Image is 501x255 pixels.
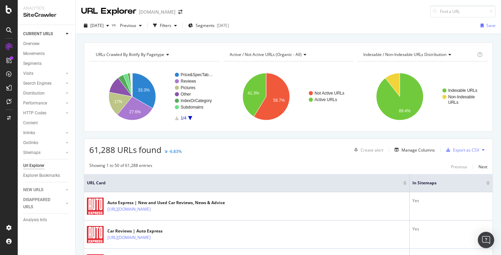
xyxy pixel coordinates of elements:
[181,85,195,90] text: Pictures
[81,20,112,31] button: [DATE]
[169,148,182,154] div: -6.83%
[89,67,220,126] svg: A chart.
[23,129,35,137] div: Inlinks
[23,162,44,169] div: Url Explorer
[181,98,212,103] text: IndexOrCategory
[23,149,41,156] div: Sitemaps
[23,40,71,47] a: Overview
[401,147,435,153] div: Manage Columns
[23,119,71,127] a: Content
[150,20,180,31] button: Filters
[23,186,64,194] a: NEW URLS
[23,90,64,97] a: Distribution
[23,70,33,77] div: Visits
[453,147,479,153] div: Export as CSV
[23,196,64,211] a: DISAPPEARED URLS
[479,162,487,171] button: Next
[451,162,467,171] button: Previous
[23,110,64,117] a: HTTP Codes
[23,139,38,146] div: Outlinks
[23,80,51,87] div: Search Engines
[362,49,476,60] h4: Indexable / Non-Indexable URLs Distribution
[23,196,58,211] div: DISAPPEARED URLS
[23,50,71,57] a: Movements
[23,30,53,38] div: CURRENT URLS
[196,23,215,28] span: Segments
[23,129,64,137] a: Inlinks
[89,162,152,171] div: Showing 1 to 50 of 61,288 entries
[178,10,182,14] div: arrow-right-arrow-left
[129,110,141,114] text: 27.6%
[223,67,354,126] svg: A chart.
[23,30,64,38] a: CURRENT URLS
[89,144,162,155] span: 61,288 URLs found
[315,91,344,96] text: Not Active URLs
[23,162,71,169] a: Url Explorer
[107,206,151,213] a: [URL][DOMAIN_NAME]
[96,52,164,57] span: URLs Crawled By Botify By pagetype
[117,20,145,31] button: Previous
[448,100,458,105] text: URLs
[181,116,186,121] text: 1/4
[23,60,71,67] a: Segments
[247,91,259,96] text: 41.3%
[160,23,171,28] div: Filters
[478,20,496,31] button: Save
[87,180,401,186] span: URL Card
[23,60,42,67] div: Segments
[181,92,191,97] text: Other
[107,234,151,241] a: [URL][DOMAIN_NAME]
[23,172,60,179] div: Explorer Bookmarks
[412,198,490,204] div: Yes
[181,79,196,84] text: Reviews
[23,80,64,87] a: Search Engines
[412,226,490,232] div: Yes
[217,23,229,28] div: [DATE]
[430,5,496,17] input: Find a URL
[363,52,446,57] span: Indexable / Non-Indexable URLs distribution
[185,20,232,31] button: Segments[DATE]
[23,119,38,127] div: Content
[81,5,136,17] div: URL Explorer
[228,49,348,60] h4: Active / Not Active URLs
[87,225,104,244] img: main image
[112,22,117,28] span: vs
[139,9,176,15] div: [DOMAIN_NAME]
[23,40,40,47] div: Overview
[23,172,71,179] a: Explorer Bookmarks
[23,139,64,146] a: Outlinks
[412,180,476,186] span: In Sitemaps
[23,50,45,57] div: Movements
[23,216,71,224] a: Analysis Info
[94,49,214,60] h4: URLs Crawled By Botify By pagetype
[114,99,122,104] text: 17%
[23,149,64,156] a: Sitemaps
[486,23,496,28] div: Save
[443,144,479,155] button: Export as CSV
[181,72,213,77] text: Price&SpecTab…
[23,216,47,224] div: Analysis Info
[23,100,64,107] a: Performance
[448,88,477,93] text: Indexable URLs
[138,88,150,93] text: 33.3%
[451,164,467,170] div: Previous
[357,67,487,126] svg: A chart.
[351,144,383,155] button: Create alert
[181,105,203,110] text: Subdomains
[23,70,64,77] a: Visits
[479,164,487,170] div: Next
[90,23,104,28] span: 2025 Oct. 5th
[107,228,180,234] div: Car Reviews | Auto Express
[315,97,337,102] text: Active URLs
[392,146,435,154] button: Manage Columns
[273,98,285,103] text: 58.7%
[23,90,45,97] div: Distribution
[23,5,70,11] div: Analytics
[23,11,70,19] div: SiteCrawler
[230,52,302,57] span: Active / Not Active URLs (organic - all)
[448,95,475,99] text: Non-Indexable
[117,23,136,28] span: Previous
